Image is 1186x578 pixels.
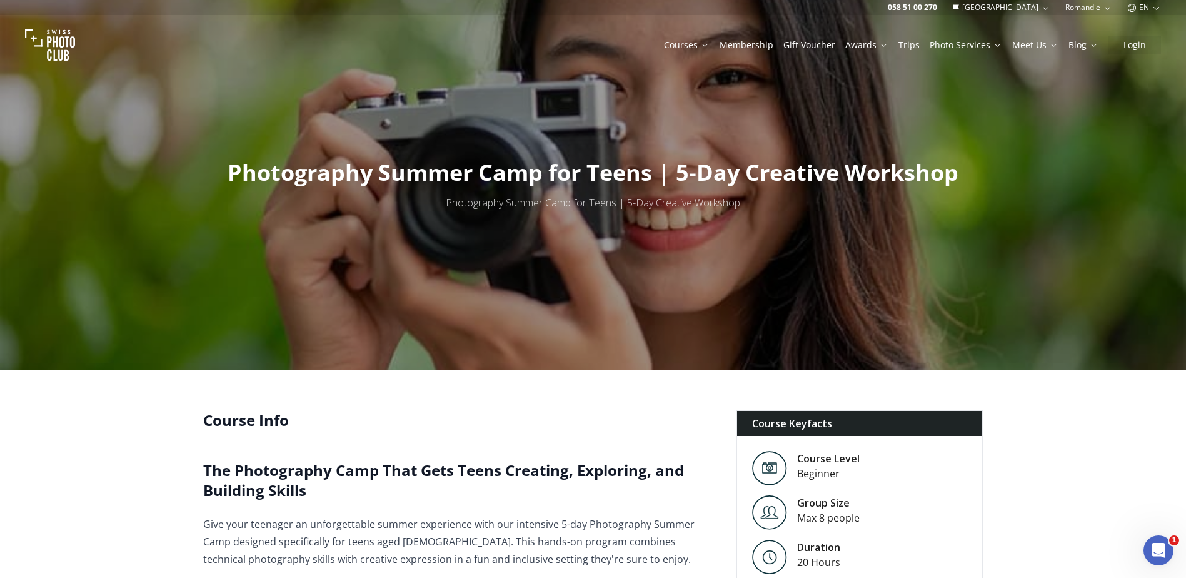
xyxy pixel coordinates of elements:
[845,39,888,51] a: Awards
[203,515,716,568] p: Give your teenager an unforgettable summer experience with our intensive 5-day Photography Summer...
[1143,535,1173,565] iframe: Intercom live chat
[228,157,958,188] span: Photography Summer Camp for Teens | 5-Day Creative Workshop
[167,390,250,440] button: Messages
[184,422,233,430] span: Messages
[1007,36,1063,54] button: Meet Us
[797,555,840,570] div: 20 Hours
[752,451,787,485] img: Level
[797,451,860,466] div: Course Level
[752,540,787,574] img: Level
[25,20,75,70] img: Swiss photo club
[69,352,182,377] button: Ask a question
[69,56,111,69] div: • Just now
[925,36,1007,54] button: Photo Services
[893,36,925,54] button: Trips
[44,56,67,69] div: Osan
[1108,36,1161,54] button: Login
[720,39,773,51] a: Membership
[840,36,893,54] button: Awards
[737,411,983,436] div: Course Keyfacts
[797,540,840,555] div: Duration
[1068,39,1098,51] a: Blog
[930,39,1002,51] a: Photo Services
[664,39,710,51] a: Courses
[752,495,787,530] img: Level
[93,6,160,27] h1: Messages
[715,36,778,54] button: Membership
[1012,39,1058,51] a: Meet Us
[219,5,242,28] div: Close
[797,510,860,525] div: Max 8 people
[29,422,54,430] span: Home
[1063,36,1103,54] button: Blog
[659,36,715,54] button: Courses
[888,3,937,13] a: 058 51 00 270
[203,460,716,500] h2: The Photography Camp That Gets Teens Creating, Exploring, and Building Skills
[83,390,166,440] button: Help
[1169,535,1179,545] span: 1
[44,44,365,54] span: Hi 😀 Have a look around! Let us know if you have any questions.
[14,44,39,69] img: Profile image for Osan
[797,495,860,510] div: Group Size
[797,466,860,481] div: Beginner
[203,410,716,430] h2: Course Info
[446,196,740,210] span: Photography Summer Camp for Teens | 5-Day Creative Workshop
[778,36,840,54] button: Gift Voucher
[898,39,920,51] a: Trips
[783,39,835,51] a: Gift Voucher
[115,422,135,430] span: Help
